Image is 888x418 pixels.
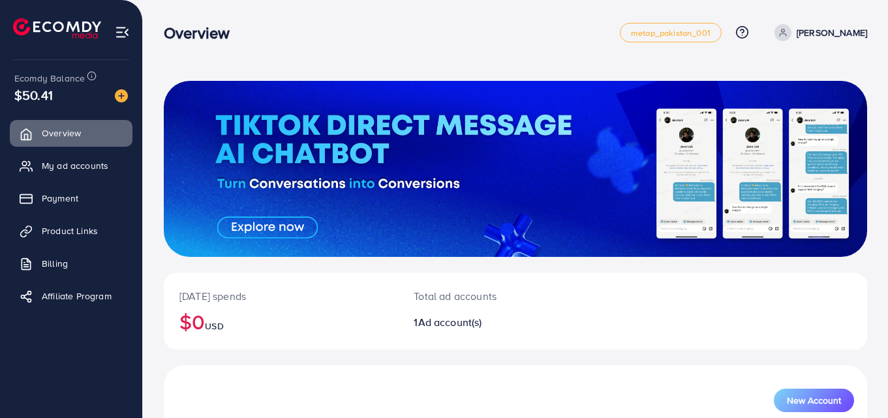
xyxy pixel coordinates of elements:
[10,218,132,244] a: Product Links
[13,18,101,38] img: logo
[42,224,98,237] span: Product Links
[769,24,867,41] a: [PERSON_NAME]
[787,396,841,405] span: New Account
[797,25,867,40] p: [PERSON_NAME]
[14,72,85,85] span: Ecomdy Balance
[164,23,240,42] h3: Overview
[42,192,78,205] span: Payment
[179,309,382,334] h2: $0
[10,185,132,211] a: Payment
[418,315,482,329] span: Ad account(s)
[205,320,223,333] span: USD
[774,389,854,412] button: New Account
[414,288,559,304] p: Total ad accounts
[115,25,130,40] img: menu
[42,290,112,303] span: Affiliate Program
[42,159,108,172] span: My ad accounts
[414,316,559,329] h2: 1
[10,250,132,276] a: Billing
[179,288,382,304] p: [DATE] spends
[620,23,722,42] a: metap_pakistan_001
[10,153,132,179] a: My ad accounts
[42,127,81,140] span: Overview
[631,29,711,37] span: metap_pakistan_001
[115,89,128,102] img: image
[14,85,53,104] span: $50.41
[42,257,68,270] span: Billing
[10,120,132,146] a: Overview
[10,283,132,309] a: Affiliate Program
